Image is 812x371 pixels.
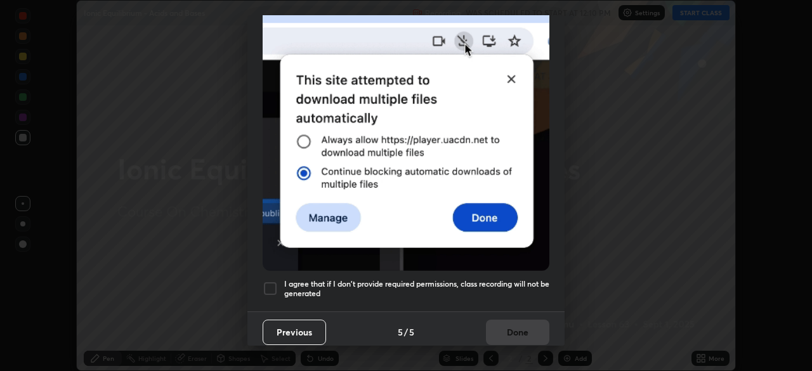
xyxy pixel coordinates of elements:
[409,325,414,339] h4: 5
[404,325,408,339] h4: /
[263,320,326,345] button: Previous
[284,279,549,299] h5: I agree that if I don't provide required permissions, class recording will not be generated
[398,325,403,339] h4: 5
